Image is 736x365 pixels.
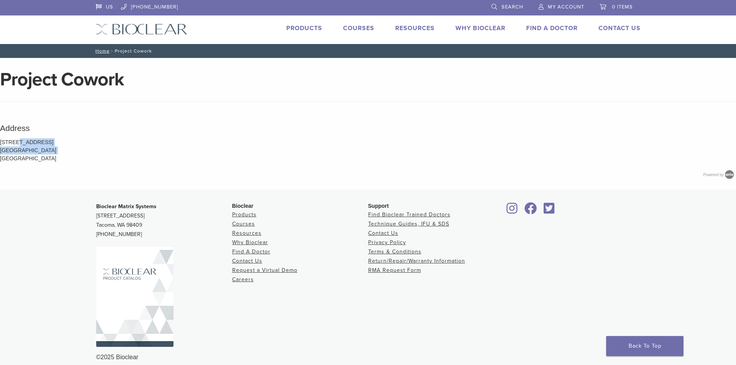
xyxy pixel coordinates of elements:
[232,203,253,209] span: Bioclear
[724,169,735,180] img: Arlo training & Event Software
[368,248,422,255] a: Terms & Conditions
[232,248,270,255] a: Find A Doctor
[526,24,578,32] a: Find A Doctor
[96,247,173,347] img: Bioclear
[456,24,505,32] a: Why Bioclear
[501,4,523,10] span: Search
[343,24,374,32] a: Courses
[522,207,540,215] a: Bioclear
[232,276,254,283] a: Careers
[232,267,297,273] a: Request a Virtual Demo
[504,207,520,215] a: Bioclear
[598,24,641,32] a: Contact Us
[368,258,465,264] a: Return/Repair/Warranty Information
[368,203,389,209] span: Support
[368,230,398,236] a: Contact Us
[541,207,558,215] a: Bioclear
[612,4,633,10] span: 0 items
[96,353,640,362] div: ©2025 Bioclear
[395,24,435,32] a: Resources
[286,24,322,32] a: Products
[96,202,232,239] p: [STREET_ADDRESS] Tacoma, WA 98409 [PHONE_NUMBER]
[232,258,262,264] a: Contact Us
[93,48,110,54] a: Home
[232,221,255,227] a: Courses
[368,267,421,273] a: RMA Request Form
[703,173,736,177] a: Powered by
[368,211,450,218] a: Find Bioclear Trained Doctors
[232,239,268,246] a: Why Bioclear
[96,24,187,35] img: Bioclear
[606,336,683,356] a: Back To Top
[548,4,584,10] span: My Account
[90,44,646,58] nav: Project Cowork
[96,203,156,210] strong: Bioclear Matrix Systems
[368,221,449,227] a: Technique Guides, IFU & SDS
[232,211,257,218] a: Products
[110,49,115,53] span: /
[232,230,262,236] a: Resources
[368,239,406,246] a: Privacy Policy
